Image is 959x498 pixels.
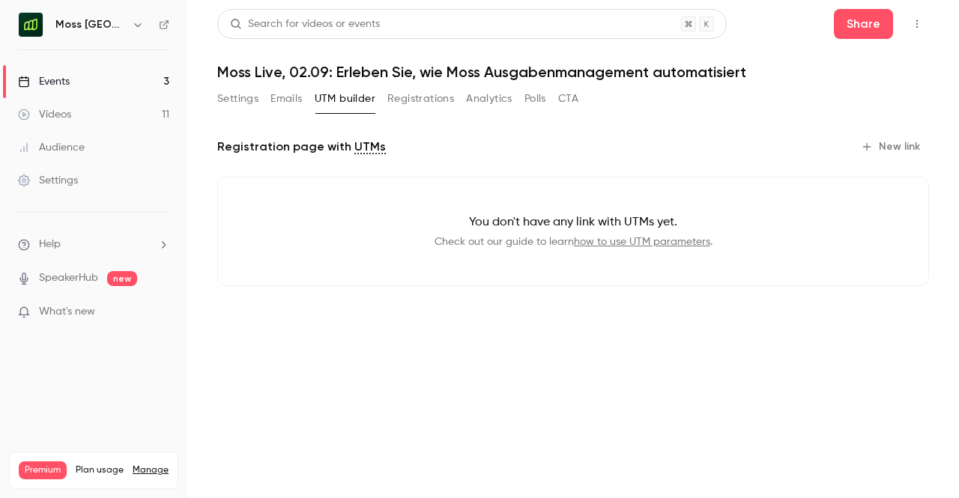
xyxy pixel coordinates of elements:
[242,213,904,231] p: You don't have any link with UTMs yet.
[19,461,67,479] span: Premium
[76,464,124,476] span: Plan usage
[133,464,169,476] a: Manage
[855,135,929,159] button: New link
[18,140,85,155] div: Audience
[270,87,302,111] button: Emails
[18,74,70,89] div: Events
[19,13,43,37] img: Moss Deutschland
[18,173,78,188] div: Settings
[387,87,454,111] button: Registrations
[39,237,61,252] span: Help
[39,270,98,286] a: SpeakerHub
[315,87,375,111] button: UTM builder
[39,304,95,320] span: What's new
[242,234,904,249] p: Check out our guide to learn .
[230,16,380,32] div: Search for videos or events
[217,87,258,111] button: Settings
[524,87,546,111] button: Polls
[558,87,578,111] button: CTA
[18,237,169,252] li: help-dropdown-opener
[18,107,71,122] div: Videos
[55,17,126,32] h6: Moss [GEOGRAPHIC_DATA]
[107,271,137,286] span: new
[217,138,386,156] p: Registration page with
[834,9,893,39] button: Share
[574,237,710,247] a: how to use UTM parameters
[217,63,929,81] h1: Moss Live, 02.09: Erleben Sie, wie Moss Ausgabenmanagement automatisiert
[354,138,386,156] a: UTMs
[466,87,512,111] button: Analytics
